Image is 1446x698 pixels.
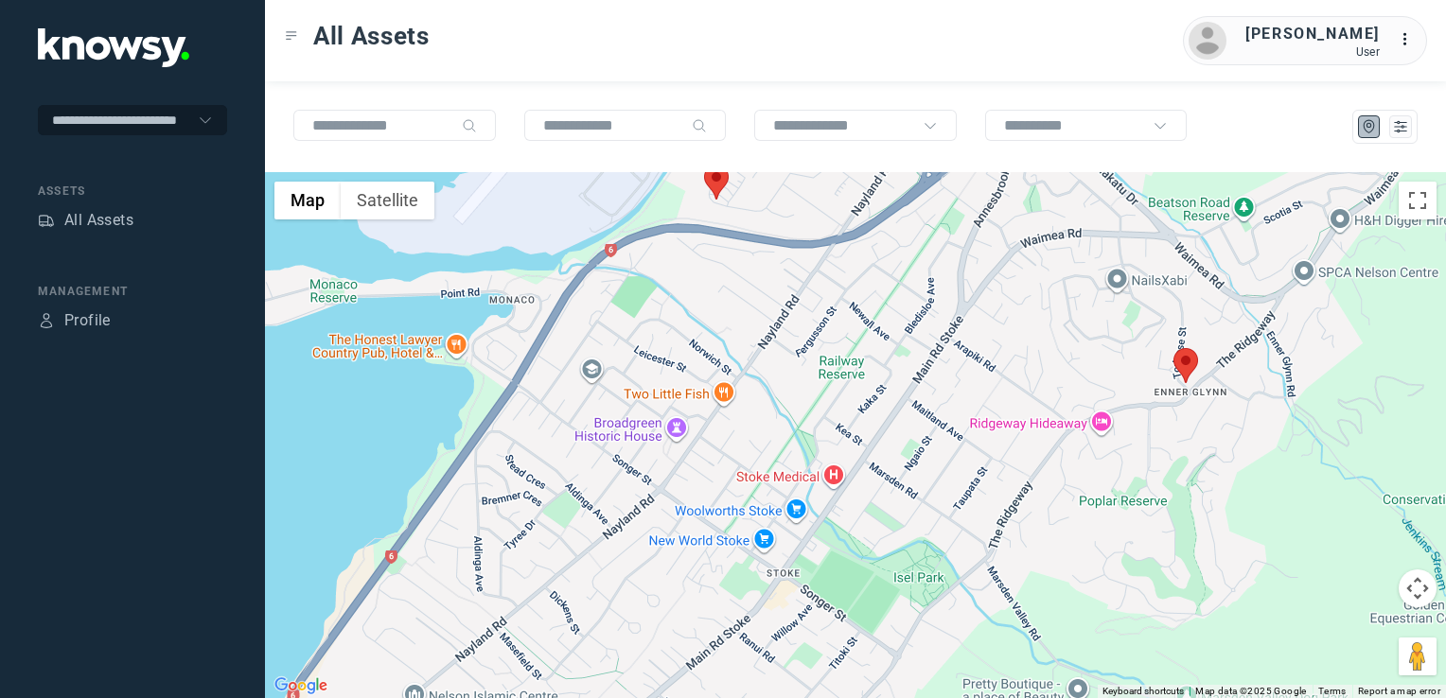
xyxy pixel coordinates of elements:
[1245,45,1380,59] div: User
[38,309,111,332] a: ProfileProfile
[270,673,332,698] img: Google
[1400,32,1419,46] tspan: ...
[1195,686,1306,696] span: Map data ©2025 Google
[1189,22,1226,60] img: avatar.png
[38,28,189,67] img: Application Logo
[341,182,434,219] button: Show satellite imagery
[38,209,133,232] a: AssetsAll Assets
[38,283,227,300] div: Management
[270,673,332,698] a: Open this area in Google Maps (opens a new window)
[285,29,298,43] div: Toggle Menu
[38,212,55,229] div: Assets
[1392,118,1409,135] div: List
[313,19,430,53] span: All Assets
[692,118,707,133] div: Search
[1399,569,1437,607] button: Map camera controls
[274,182,341,219] button: Show street map
[1245,23,1380,45] div: [PERSON_NAME]
[1361,118,1378,135] div: Map
[1399,28,1421,51] div: :
[64,309,111,332] div: Profile
[1399,182,1437,219] button: Toggle fullscreen view
[462,118,477,133] div: Search
[1399,28,1421,54] div: :
[38,183,227,200] div: Assets
[38,312,55,329] div: Profile
[1399,637,1437,675] button: Drag Pegman onto the map to open Street View
[1102,685,1184,698] button: Keyboard shortcuts
[64,209,133,232] div: All Assets
[1358,686,1440,696] a: Report a map error
[1318,686,1347,696] a: Terms (opens in new tab)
